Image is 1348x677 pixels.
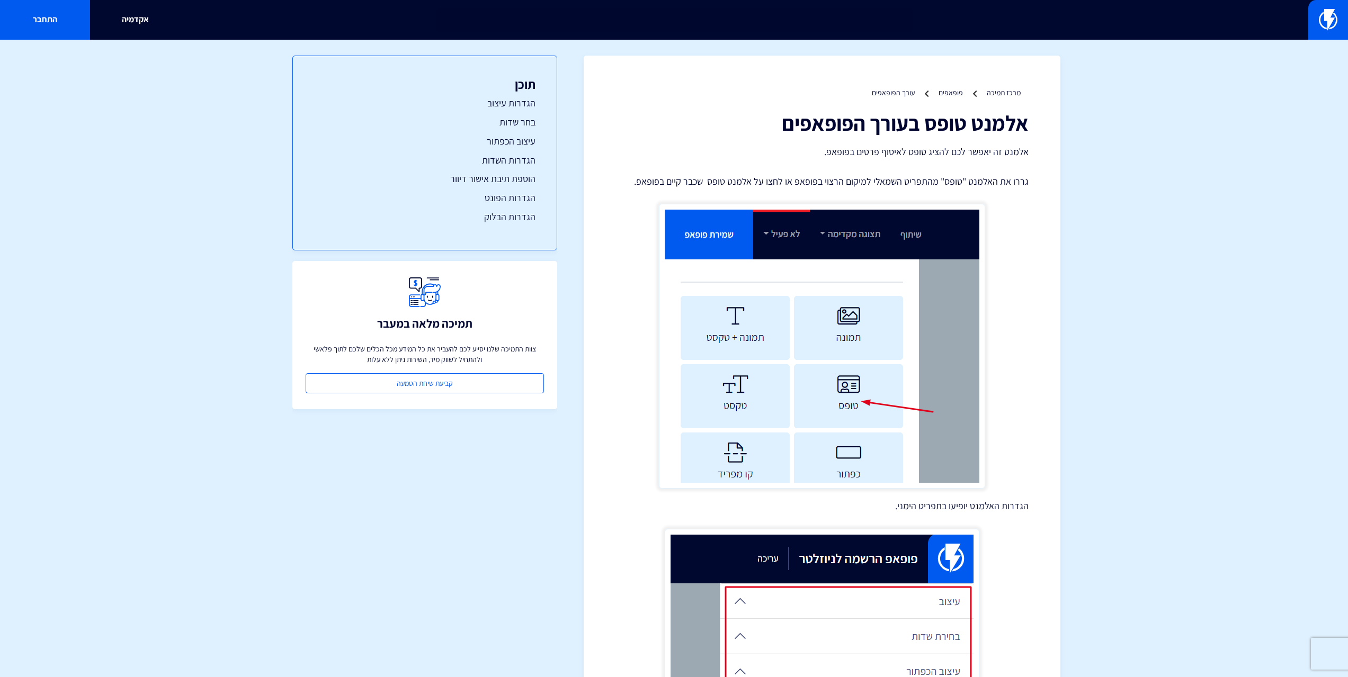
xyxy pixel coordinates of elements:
a: הגדרות השדות [314,154,535,167]
a: עורך הפופאפים [872,88,915,97]
p: הגדרות האלמנט יופיעו בתפריט הימני. [615,499,1029,513]
a: הגדרות עיצוב [314,96,535,110]
p: צוות התמיכה שלנו יסייע לכם להעביר את כל המידע מכל הכלים שלכם לתוך פלאשי ולהתחיל לשווק מיד, השירות... [306,344,544,365]
a: בחר שדות [314,115,535,129]
h1: אלמנט טופס בעורך הפופאפים [615,111,1029,134]
a: פופאפים [939,88,963,97]
p: גררו את האלמנט "טופס" מהתפריט השמאלי למיקום הרצוי בפופאפ או לחצו על אלמנט טופס שכבר קיים בפופאפ. [615,175,1029,188]
h3: תמיכה מלאה במעבר [377,317,472,330]
h3: תוכן [314,77,535,91]
a: הוספת תיבת אישור דיוור [314,172,535,186]
a: עיצוב הכפתור [314,134,535,148]
a: מרכז תמיכה [987,88,1021,97]
p: אלמנט זה יאפשר לכם להציג טופס לאיסוף פרטים בפופאפ. [615,145,1029,159]
a: הגדרות הפונט [314,191,535,205]
a: הגדרות הבלוק [314,210,535,224]
a: קביעת שיחת הטמעה [306,373,544,393]
input: חיפוש מהיר... [436,8,913,32]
